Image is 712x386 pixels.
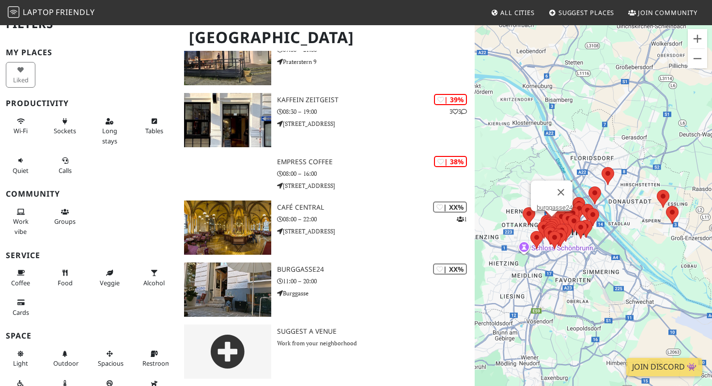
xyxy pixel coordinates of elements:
[6,204,35,239] button: Work vibe
[434,94,467,105] div: | 39%
[449,107,467,116] p: 3 3
[6,153,35,178] button: Quiet
[95,346,124,371] button: Spacious
[537,204,573,211] a: burggasse24
[50,153,80,178] button: Calls
[6,189,172,199] h3: Community
[139,113,169,139] button: Tables
[6,113,35,139] button: Wi-Fi
[142,359,171,368] span: Restroom
[638,8,697,17] span: Join Community
[277,277,475,286] p: 11:00 – 20:00
[50,204,80,230] button: Groups
[433,263,467,275] div: | XX%
[139,346,169,371] button: Restroom
[433,201,467,213] div: | XX%
[50,346,80,371] button: Outdoor
[13,359,28,368] span: Natural light
[13,166,29,175] span: Quiet
[6,265,35,291] button: Coffee
[500,8,535,17] span: All Cities
[178,201,475,255] a: Café Central | XX% 1 Café Central 08:00 – 22:00 [STREET_ADDRESS]
[6,48,172,57] h3: My Places
[277,327,475,336] h3: Suggest a Venue
[6,99,172,108] h3: Productivity
[277,203,475,212] h3: Café Central
[277,107,475,116] p: 08:30 – 19:00
[139,265,169,291] button: Alcohol
[50,113,80,139] button: Sockets
[54,217,76,226] span: Group tables
[6,346,35,371] button: Light
[277,158,475,166] h3: Empress Coffee
[56,7,94,17] span: Friendly
[277,119,475,128] p: [STREET_ADDRESS]
[178,262,475,317] a: burggasse24 | XX% burggasse24 11:00 – 20:00 Burggasse
[8,6,19,18] img: LaptopFriendly
[8,4,95,21] a: LaptopFriendly LaptopFriendly
[545,4,619,21] a: Suggest Places
[145,126,163,135] span: Work-friendly tables
[23,7,54,17] span: Laptop
[59,166,72,175] span: Video/audio calls
[98,359,124,368] span: Spacious
[181,24,473,51] h1: [GEOGRAPHIC_DATA]
[184,201,271,255] img: Café Central
[95,113,124,149] button: Long stays
[277,339,475,348] p: Work from your neighborhood
[100,278,120,287] span: Veggie
[14,126,28,135] span: Stable Wi-Fi
[549,181,573,204] button: Close
[277,227,475,236] p: [STREET_ADDRESS]
[184,93,271,147] img: Kaffein Zeitgeist
[277,181,475,190] p: [STREET_ADDRESS]
[457,215,467,224] p: 1
[277,289,475,298] p: Burggasse
[434,156,467,167] div: | 38%
[6,251,172,260] h3: Service
[178,324,475,379] a: Suggest a Venue Work from your neighborhood
[6,294,35,320] button: Cards
[13,217,29,235] span: People working
[58,278,73,287] span: Food
[143,278,165,287] span: Alcohol
[688,49,707,68] button: Zoom out
[184,262,271,317] img: burggasse24
[624,4,701,21] a: Join Community
[558,8,615,17] span: Suggest Places
[102,126,117,145] span: Long stays
[95,265,124,291] button: Veggie
[11,278,30,287] span: Coffee
[487,4,539,21] a: All Cities
[277,215,475,224] p: 08:00 – 22:00
[6,331,172,340] h3: Space
[53,359,78,368] span: Outdoor area
[178,93,475,147] a: Kaffein Zeitgeist | 39% 33 Kaffein Zeitgeist 08:30 – 19:00 [STREET_ADDRESS]
[277,96,475,104] h3: Kaffein Zeitgeist
[178,155,475,193] a: | 38% Empress Coffee 08:00 – 16:00 [STREET_ADDRESS]
[688,29,707,48] button: Zoom in
[277,169,475,178] p: 08:00 – 16:00
[54,126,76,135] span: Power sockets
[50,265,80,291] button: Food
[184,324,271,379] img: gray-place-d2bdb4477600e061c01bd816cc0f2ef0cfcb1ca9e3ad78868dd16fb2af073a21.png
[13,308,29,317] span: Credit cards
[277,265,475,274] h3: burggasse24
